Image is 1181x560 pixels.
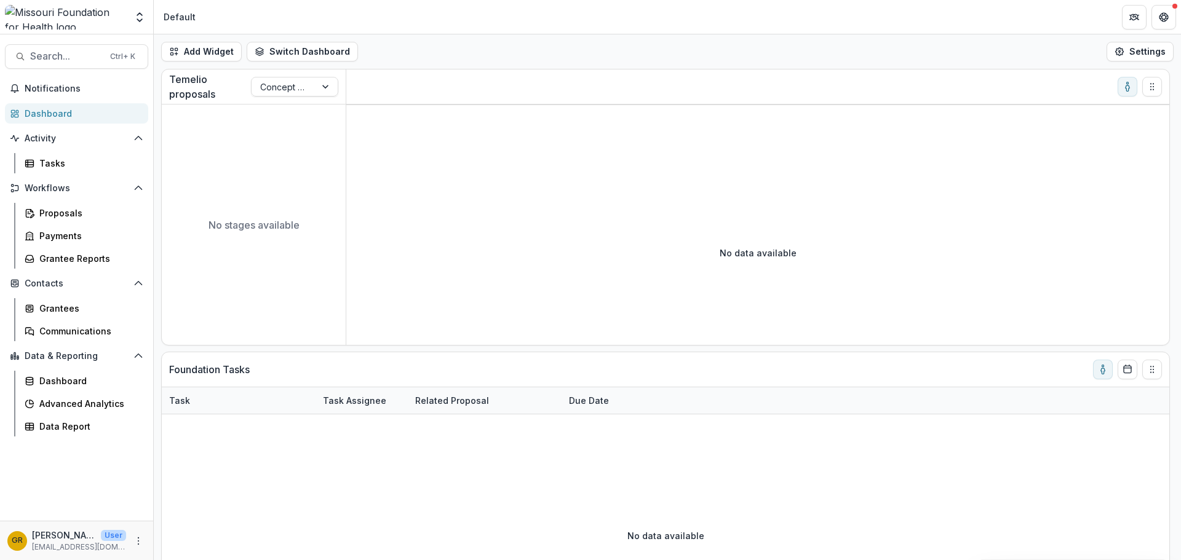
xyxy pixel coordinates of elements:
[39,157,138,170] div: Tasks
[39,229,138,242] div: Payments
[20,371,148,391] a: Dashboard
[39,420,138,433] div: Data Report
[1142,77,1162,97] button: Drag
[1151,5,1176,30] button: Get Help
[39,252,138,265] div: Grantee Reports
[316,387,408,414] div: Task Assignee
[5,5,126,30] img: Missouri Foundation for Health logo
[1118,360,1137,379] button: Calendar
[562,387,654,414] div: Due Date
[408,387,562,414] div: Related Proposal
[20,416,148,436] a: Data Report
[1093,360,1113,379] button: toggle-assigned-to-me
[5,44,148,69] button: Search...
[39,207,138,219] div: Proposals
[20,153,148,173] a: Tasks
[159,8,201,26] nav: breadcrumb
[162,394,197,407] div: Task
[162,387,316,414] div: Task
[1122,5,1147,30] button: Partners
[101,530,126,541] p: User
[25,183,129,194] span: Workflows
[1107,42,1174,61] button: Settings
[39,397,138,410] div: Advanced Analytics
[39,302,138,315] div: Grantees
[131,534,146,548] button: More
[32,529,96,542] p: [PERSON_NAME]
[25,133,129,144] span: Activity
[39,325,138,337] div: Communications
[5,103,148,124] a: Dashboard
[1118,77,1137,97] button: toggle-assigned-to-me
[108,50,138,63] div: Ctrl + K
[627,529,704,542] p: No data available
[408,394,496,407] div: Related Proposal
[20,248,148,269] a: Grantee Reports
[20,298,148,318] a: Grantees
[209,218,300,232] p: No stages available
[5,346,148,366] button: Open Data & Reporting
[247,42,358,61] button: Switch Dashboard
[39,374,138,387] div: Dashboard
[25,84,143,94] span: Notifications
[32,542,126,553] p: [EMAIL_ADDRESS][DOMAIN_NAME]
[316,394,394,407] div: Task Assignee
[30,50,103,62] span: Search...
[161,42,242,61] button: Add Widget
[5,128,148,148] button: Open Activity
[164,10,196,23] div: Default
[25,278,129,289] span: Contacts
[5,79,148,98] button: Notifications
[5,178,148,198] button: Open Workflows
[720,246,797,259] p: No data available
[25,351,129,361] span: Data & Reporting
[1142,360,1162,379] button: Drag
[169,362,250,377] p: Foundation Tasks
[25,107,138,120] div: Dashboard
[20,321,148,341] a: Communications
[5,274,148,293] button: Open Contacts
[169,72,251,101] p: Temelio proposals
[20,393,148,414] a: Advanced Analytics
[12,537,23,545] div: Gail Reynoso
[20,203,148,223] a: Proposals
[131,5,148,30] button: Open entity switcher
[562,394,616,407] div: Due Date
[20,226,148,246] a: Payments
